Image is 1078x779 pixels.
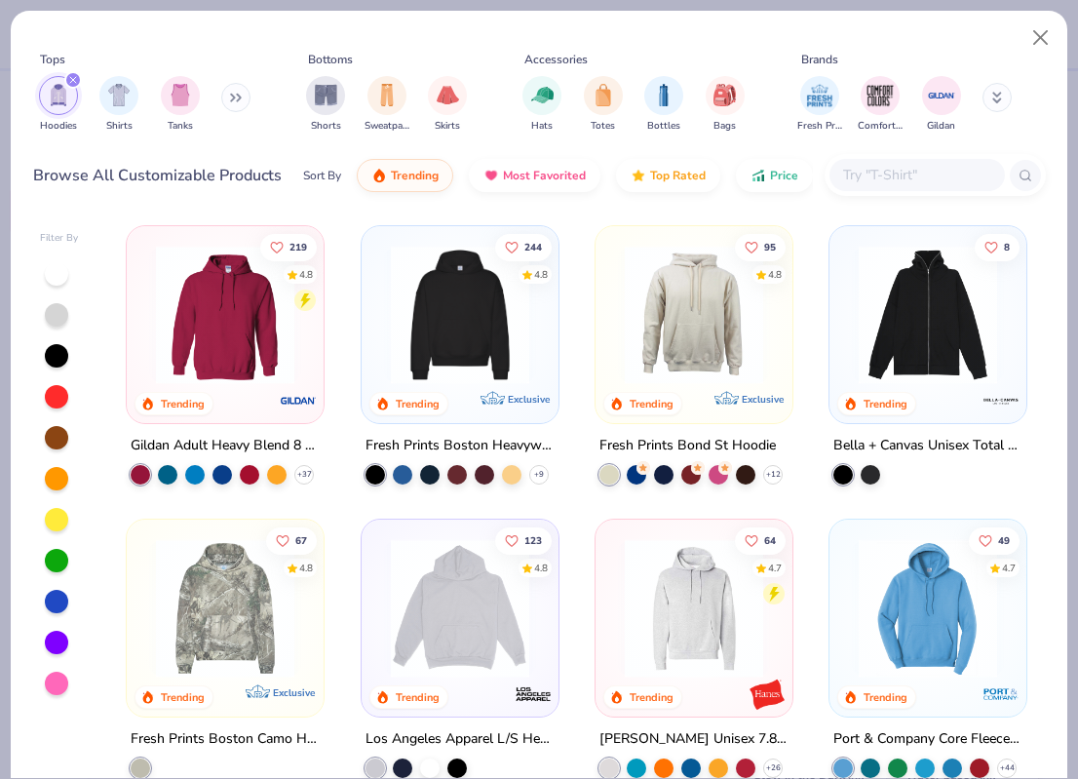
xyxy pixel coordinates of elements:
[748,675,787,714] img: Hanes logo
[33,164,282,187] div: Browse All Customizable Products
[533,562,547,576] div: 4.8
[866,81,895,110] img: Comfort Colors Image
[39,76,78,134] button: filter button
[315,84,337,106] img: Shorts Image
[437,84,459,106] img: Skirts Image
[735,233,786,260] button: Like
[765,762,780,774] span: + 26
[40,231,79,246] div: Filter By
[266,527,317,555] button: Like
[584,76,623,134] div: filter for Totes
[469,159,600,192] button: Most Favorited
[260,233,317,260] button: Like
[365,76,409,134] button: filter button
[289,242,307,252] span: 219
[706,76,745,134] button: filter button
[391,168,439,183] span: Trending
[297,469,312,481] span: + 37
[146,539,304,678] img: 28bc0d45-805b-48d6-b7de-c789025e6b70
[299,562,313,576] div: 4.8
[616,159,720,192] button: Top Rated
[539,539,697,678] img: 7a261990-f1c3-47fe-abf2-b94cf530bb8d
[483,168,499,183] img: most_fav.gif
[40,119,77,134] span: Hoodies
[534,469,544,481] span: + 9
[99,76,138,134] div: filter for Shirts
[713,119,736,134] span: Bags
[1000,762,1015,774] span: + 44
[764,242,776,252] span: 95
[764,536,776,546] span: 64
[503,168,586,183] span: Most Favorited
[797,76,842,134] div: filter for Fresh Prints
[168,119,193,134] span: Tanks
[280,381,319,420] img: Gildan logo
[39,76,78,134] div: filter for Hoodies
[48,84,69,106] img: Hoodies Image
[1022,19,1059,57] button: Close
[428,76,467,134] div: filter for Skirts
[849,539,1007,678] img: 1593a31c-dba5-4ff5-97bf-ef7c6ca295f9
[858,76,903,134] button: filter button
[650,168,706,183] span: Top Rated
[768,267,782,282] div: 4.8
[922,76,961,134] button: filter button
[833,434,1022,458] div: Bella + Canvas Unisex Total Zip Hoodie
[849,246,1007,384] img: b1a53f37-890a-4b9a-8962-a1b7c70e022e
[308,51,353,68] div: Bottoms
[644,76,683,134] div: filter for Bottles
[998,536,1010,546] span: 49
[742,393,784,406] span: Exclusive
[523,536,541,546] span: 123
[522,76,561,134] div: filter for Hats
[366,434,555,458] div: Fresh Prints Boston Heavyweight Hoodie
[615,246,773,384] img: 8f478216-4029-45fd-9955-0c7f7b28c4ae
[644,76,683,134] button: filter button
[765,469,780,481] span: + 12
[311,119,341,134] span: Shorts
[599,434,776,458] div: Fresh Prints Bond St Hoodie
[170,84,191,106] img: Tanks Image
[306,76,345,134] button: filter button
[922,76,961,134] div: filter for Gildan
[371,168,387,183] img: trending.gif
[435,119,460,134] span: Skirts
[768,562,782,576] div: 4.7
[858,76,903,134] div: filter for Comfort Colors
[531,119,553,134] span: Hats
[524,51,588,68] div: Accessories
[770,168,798,183] span: Price
[274,686,316,699] span: Exclusive
[593,84,614,106] img: Totes Image
[357,159,453,192] button: Trending
[1004,242,1010,252] span: 8
[713,84,735,106] img: Bags Image
[773,539,931,678] img: 977bff3c-1487-49cb-aa46-cbb34c04c4ec
[706,76,745,134] div: filter for Bags
[797,76,842,134] button: filter button
[773,246,931,384] img: 63b870ee-6a57-4fc0-b23b-59fb9c7ebbe7
[108,84,131,106] img: Shirts Image
[131,434,320,458] div: Gildan Adult Heavy Blend 8 Oz. 50/50 Hooded Sweatshirt
[522,76,561,134] button: filter button
[735,527,786,555] button: Like
[365,76,409,134] div: filter for Sweatpants
[299,267,313,282] div: 4.8
[428,76,467,134] button: filter button
[146,246,304,384] img: 01756b78-01f6-4cc6-8d8a-3c30c1a0c8ac
[647,119,680,134] span: Bottles
[381,246,539,384] img: 91acfc32-fd48-4d6b-bdad-a4c1a30ac3fc
[533,267,547,282] div: 4.8
[539,246,697,384] img: d4a37e75-5f2b-4aef-9a6e-23330c63bbc0
[736,159,813,192] button: Price
[1002,562,1016,576] div: 4.7
[376,84,398,106] img: Sweatpants Image
[40,51,65,68] div: Tops
[99,76,138,134] button: filter button
[975,233,1020,260] button: Like
[615,539,773,678] img: fe3aba7b-4693-4b3e-ab95-a32d4261720b
[591,119,615,134] span: Totes
[306,76,345,134] div: filter for Shorts
[494,233,551,260] button: Like
[858,119,903,134] span: Comfort Colors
